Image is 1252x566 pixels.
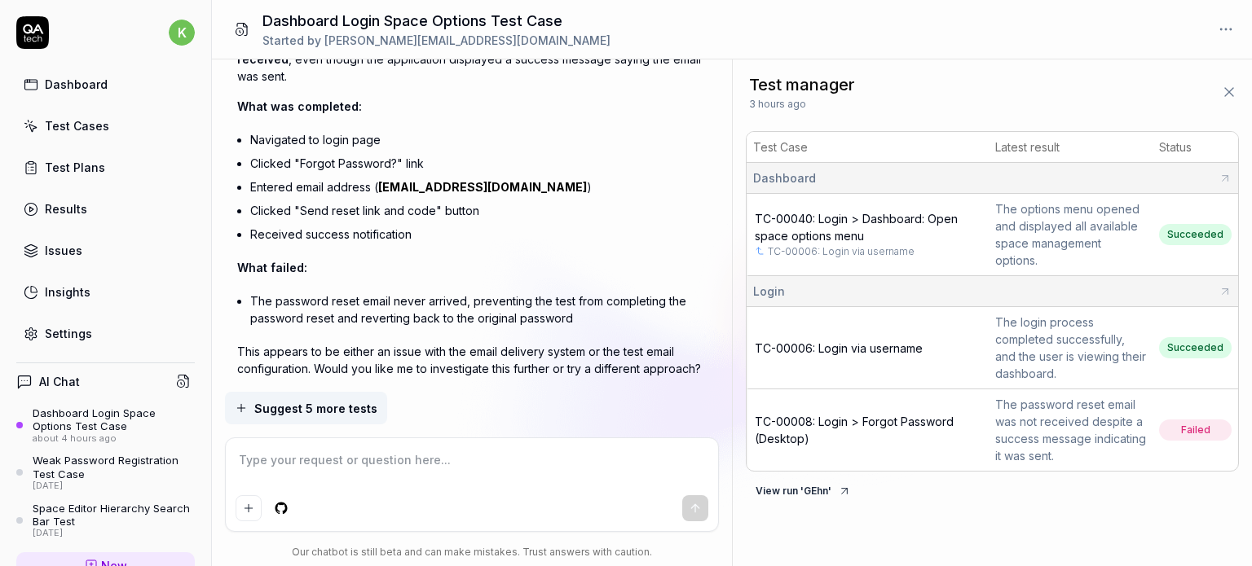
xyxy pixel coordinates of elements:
[995,396,1146,464] div: The password reset email was not received despite a success message indicating it was sent.
[16,110,195,142] a: Test Cases
[755,212,982,259] a: TC-00040: Login > Dashboard: Open space options menuTC-00006: Login via username
[237,261,307,274] span: What failed:
[16,318,195,349] a: Settings
[169,16,195,49] button: k
[753,169,816,186] span: Dashboard
[33,502,195,529] div: Space Editor Hierarchy Search Bar Test
[237,343,707,377] p: This appears to be either an issue with the email delivery system or the test email configuration...
[989,132,1153,163] th: Latest result
[262,32,611,49] div: Started by
[755,415,954,445] a: TC-00008: Login > Forgot Password (Desktop)
[995,314,1146,382] div: The login process completed successfully, and the user is viewing their dashboard.
[16,235,195,266] a: Issues
[753,283,785,300] span: Login
[16,406,195,444] a: Dashboard Login Space Options Test Caseabout 4 hours ago
[16,276,195,308] a: Insights
[237,33,707,85] p: The forgot password test failed because , even though the application displayed a success message...
[237,35,655,66] span: the password reset email was not received
[995,200,1146,269] div: The options menu opened and displayed all available space management options.
[1159,419,1232,441] span: Failed
[250,151,707,175] li: Clicked "Forgot Password?" link
[16,454,195,491] a: Weak Password Registration Test Case[DATE]
[1159,224,1232,245] span: Succeeded
[749,97,806,112] span: 3 hours ago
[746,481,861,498] a: View run 'GEhn'
[755,212,958,243] span: TC-00040: Login > Dashboard: Open space options menu
[225,545,719,559] div: Our chatbot is still beta and can make mistakes. Trust answers with caution.
[250,289,707,330] li: The password reset email never arrived, preventing the test from completing the password reset an...
[16,193,195,225] a: Results
[45,283,90,301] div: Insights
[33,454,195,480] div: Weak Password Registration Test Case
[33,528,195,539] div: [DATE]
[169,20,195,46] span: k
[768,244,915,259] a: TC-00006: Login via username
[45,200,87,217] div: Results
[254,400,377,417] span: Suggest 5 more tests
[1159,337,1232,358] span: Succeeded
[378,180,587,194] a: [EMAIL_ADDRESS][DOMAIN_NAME]
[250,175,707,199] li: Entered email address ( )
[39,373,80,390] h4: AI Chat
[16,68,195,100] a: Dashboard
[236,495,262,521] button: Add attachment
[45,117,109,134] div: Test Cases
[250,199,707,222] li: Clicked "Send reset link and code" button
[33,406,195,433] div: Dashboard Login Space Options Test Case
[746,478,861,504] button: View run 'GEhn'
[45,325,92,342] div: Settings
[1153,132,1238,163] th: Status
[45,76,108,93] div: Dashboard
[747,132,989,163] th: Test Case
[16,502,195,539] a: Space Editor Hierarchy Search Bar Test[DATE]
[33,433,195,445] div: about 4 hours ago
[250,128,707,151] li: Navigated to login page
[33,480,195,492] div: [DATE]
[262,10,611,32] h1: Dashboard Login Space Options Test Case
[755,341,923,355] a: TC-00006: Login via username
[45,159,105,176] div: Test Plans
[237,99,362,113] span: What was completed:
[45,242,82,259] div: Issues
[16,151,195,183] a: Test Plans
[749,72,855,97] span: Test manager
[250,222,707,246] li: Received success notification
[324,33,611,47] span: [PERSON_NAME][EMAIL_ADDRESS][DOMAIN_NAME]
[225,392,387,424] button: Suggest 5 more tests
